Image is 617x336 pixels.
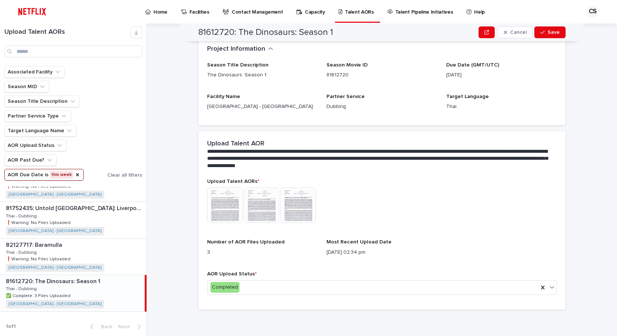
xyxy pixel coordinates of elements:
[207,239,285,245] span: Number of AOR Files Uploaded
[4,140,66,151] button: AOR Upload Status
[326,71,437,79] p: 81612720
[446,71,557,79] p: [DATE]
[326,239,392,245] span: Most Recent Upload Date
[587,6,599,18] div: CS
[9,228,101,234] a: [GEOGRAPHIC_DATA] - [GEOGRAPHIC_DATA]
[6,219,72,225] p: ❗️Warning: No Files Uploaded
[4,110,71,122] button: Partner Service Type
[6,249,38,255] p: Thai - Dubbing
[9,192,101,197] a: [GEOGRAPHIC_DATA] - [GEOGRAPHIC_DATA]
[84,324,115,330] button: Back
[548,30,560,35] span: Save
[6,212,38,219] p: Thai - Dubbing
[207,140,264,148] h2: Upload Talent AOR
[4,125,76,137] button: Target Language Name
[326,94,365,99] span: Partner Service
[326,62,368,68] span: Season Movie ID
[326,103,437,111] p: Dubbing
[446,103,557,111] p: Thai
[6,277,102,285] p: 81612720: The Dinosaurs: Season 1
[6,203,145,212] p: 81752435: Untold UK: Liverpool's Miracle of Istanbul
[4,95,80,107] button: Season Title Description
[510,30,527,35] span: Cancel
[207,94,240,99] span: Facility Name
[6,292,72,299] p: ✅ Complete: 3 Files Uploaded
[4,28,130,36] h1: Upload Talent AORs
[207,62,268,68] span: Season Title Description
[6,240,64,249] p: 82127717: Baramulla
[4,154,57,166] button: AOR Past Due?
[207,71,318,79] p: The Dinosaurs: Season 1
[9,301,101,307] a: [GEOGRAPHIC_DATA] - [GEOGRAPHIC_DATA]
[207,271,257,277] span: AOR Upload Status
[207,249,318,256] p: 3
[198,27,333,38] h2: 81612720: The Dinosaurs: Season 1
[97,324,112,329] span: Back
[4,46,142,57] input: Search
[4,169,84,181] button: AOR Due Date
[326,249,437,256] p: [DATE] 02:34 pm
[534,26,566,38] button: Save
[498,26,533,38] button: Cancel
[207,103,318,111] p: [GEOGRAPHIC_DATA] - [GEOGRAPHIC_DATA]
[4,66,65,78] button: Associated Facility
[6,255,72,262] p: ❗️Warning: No Files Uploaded
[4,81,49,93] button: Season MID
[107,173,142,178] span: Clear all filters
[210,282,239,293] div: Completed
[118,324,134,329] span: Next
[446,62,499,68] span: Due Date (GMT/UTC)
[115,324,147,330] button: Next
[15,4,50,19] img: ifQbXi3ZQGMSEF7WDB7W
[6,285,38,292] p: Thai - Dubbing
[104,170,142,181] button: Clear all filters
[207,45,265,53] h2: Project Information
[207,179,259,184] span: Upload Talent AORs
[446,94,489,99] span: Target Language
[207,45,273,53] button: Project Information
[9,265,101,270] a: [GEOGRAPHIC_DATA] - [GEOGRAPHIC_DATA]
